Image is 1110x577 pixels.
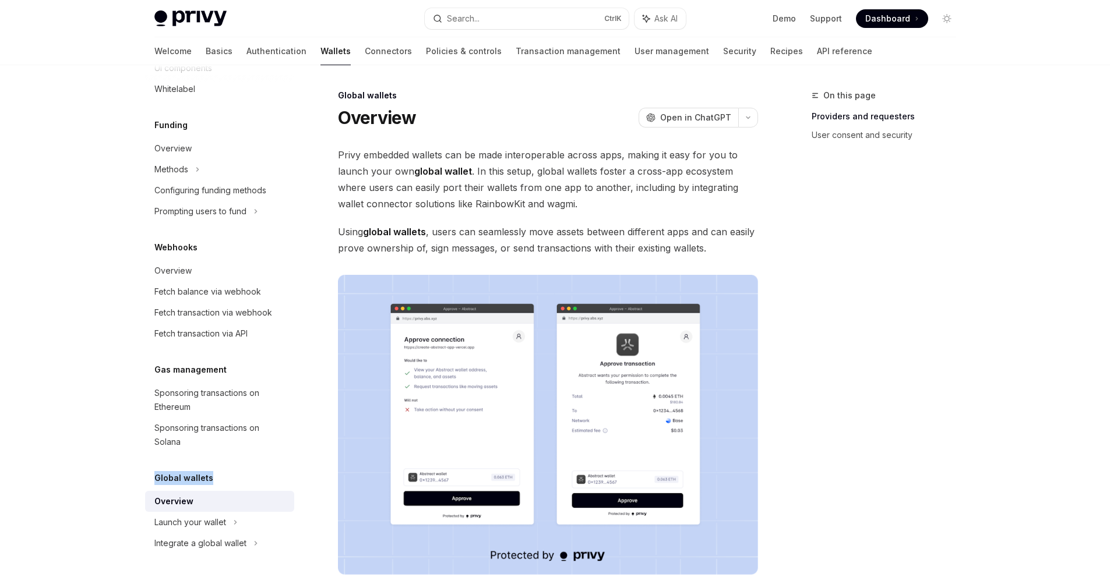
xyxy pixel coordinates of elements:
a: Dashboard [856,9,928,28]
a: Whitelabel [145,79,294,100]
strong: global wallets [363,226,426,238]
div: Overview [154,494,193,508]
div: Configuring funding methods [154,183,266,197]
a: User consent and security [812,126,965,144]
h5: Global wallets [154,471,213,485]
a: Connectors [365,37,412,65]
span: Using , users can seamlessly move assets between different apps and can easily prove ownership of... [338,224,758,256]
div: Prompting users to fund [154,204,246,218]
a: Policies & controls [426,37,502,65]
a: Recipes [770,37,803,65]
h5: Funding [154,118,188,132]
span: On this page [823,89,876,102]
a: Basics [206,37,232,65]
button: Ask AI [635,8,686,29]
div: Global wallets [338,90,758,101]
a: Fetch transaction via webhook [145,302,294,323]
h5: Webhooks [154,240,198,254]
a: Authentication [246,37,306,65]
div: Fetch transaction via webhook [154,306,272,320]
div: Launch your wallet [154,515,226,529]
button: Open in ChatGPT [639,108,738,128]
a: API reference [817,37,872,65]
div: Sponsoring transactions on Solana [154,421,287,449]
a: Wallets [320,37,351,65]
a: Providers and requesters [812,107,965,126]
span: Open in ChatGPT [660,112,731,123]
span: Ctrl K [604,14,622,23]
a: Sponsoring transactions on Ethereum [145,383,294,417]
h1: Overview [338,107,417,128]
div: Search... [447,12,480,26]
a: Fetch transaction via API [145,323,294,344]
span: Privy embedded wallets can be made interoperable across apps, making it easy for you to launch yo... [338,147,758,212]
div: Whitelabel [154,82,195,96]
a: Support [810,13,842,24]
a: User management [635,37,709,65]
span: Ask AI [654,13,678,24]
button: Toggle dark mode [938,9,956,28]
a: Demo [773,13,796,24]
div: Overview [154,141,192,155]
h5: Gas management [154,363,227,377]
strong: global wallet [414,165,472,177]
a: Configuring funding methods [145,180,294,201]
a: Overview [145,138,294,159]
button: Search...CtrlK [425,8,629,29]
a: Sponsoring transactions on Solana [145,417,294,452]
span: Dashboard [865,13,910,24]
a: Welcome [154,37,192,65]
a: Overview [145,491,294,512]
a: Fetch balance via webhook [145,281,294,302]
div: Fetch transaction via API [154,327,248,341]
a: Transaction management [516,37,621,65]
div: Integrate a global wallet [154,536,246,550]
div: Overview [154,264,192,278]
a: Overview [145,260,294,281]
div: Fetch balance via webhook [154,285,261,299]
img: light logo [154,10,227,27]
div: Methods [154,162,188,176]
a: Security [723,37,756,65]
div: Sponsoring transactions on Ethereum [154,386,287,414]
img: images/Crossapp.png [338,275,758,575]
